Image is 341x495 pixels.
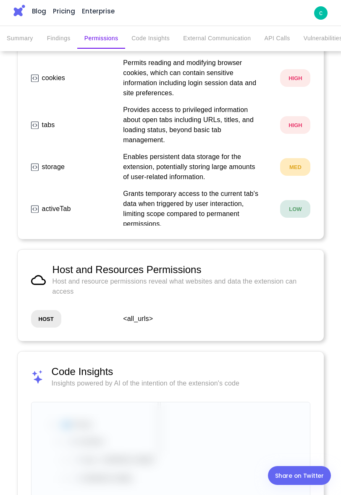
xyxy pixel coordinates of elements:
button: Findings [40,29,78,49]
button: API Calls [257,29,296,49]
strong: HIGH [289,122,302,128]
a: Share on Twitter [268,466,331,485]
strong: LOW [289,206,302,212]
p: storage [42,162,65,172]
p: <all_urls> [123,314,310,324]
button: External Communication [176,29,257,49]
span: Insights powered by AI of the intention of the extension's code [52,378,311,388]
strong: HIGH [289,75,302,81]
p: tabs [42,120,55,130]
p: Enables persistent data storage for the extension, potentially storing large amounts of user-rela... [123,152,268,182]
p: activeTab [42,204,71,214]
p: Provides access to privileged information about open tabs including URLs, titles, and loading sta... [123,105,268,145]
span: Host and resource permissions reveal what websites and data the extension can access [52,276,311,297]
button: Code Insights [125,29,176,49]
strong: HOST [39,316,54,322]
p: Grants temporary access to the current tab's data when triggered by user interaction, limiting sc... [123,189,268,229]
div: Share on Twitter [275,471,324,481]
button: Permissions [78,29,125,49]
p: c [319,8,323,18]
p: Permits reading and modifying browser cookies, which can contain sensitive information including ... [123,58,268,98]
span: Host and Resources Permissions [52,263,311,276]
span: Code Insights [52,365,311,378]
a: c [314,6,328,20]
strong: MED [289,164,302,170]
